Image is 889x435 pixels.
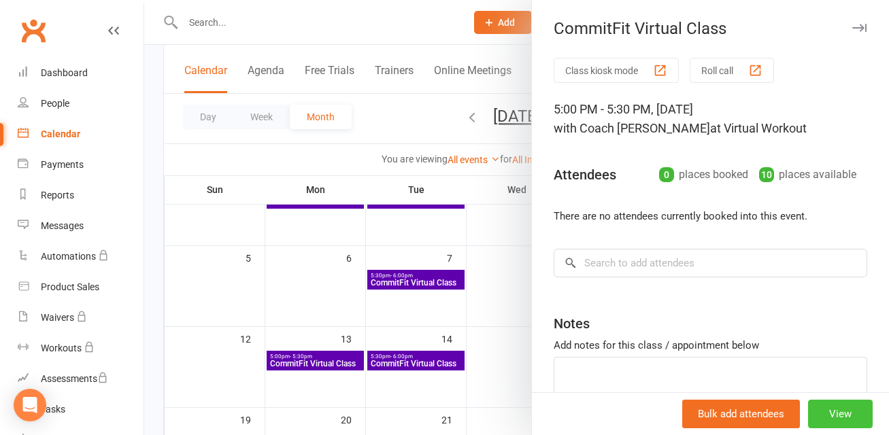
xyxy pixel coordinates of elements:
div: People [41,98,69,109]
div: Dashboard [41,67,88,78]
a: Assessments [18,364,144,394]
div: CommitFit Virtual Class [532,19,889,38]
a: People [18,88,144,119]
div: Add notes for this class / appointment below [554,337,867,353]
div: Automations [41,251,96,262]
div: Waivers [41,312,74,323]
a: Messages [18,211,144,241]
div: places available [759,165,856,184]
div: Payments [41,159,84,170]
a: Clubworx [16,14,50,48]
div: Reports [41,190,74,201]
div: Messages [41,220,84,231]
button: View [808,400,873,428]
a: Waivers [18,302,144,333]
div: 5:00 PM - 5:30 PM, [DATE] [554,100,867,138]
a: Payments [18,150,144,180]
div: Attendees [554,165,616,184]
button: Bulk add attendees [682,400,800,428]
a: Reports [18,180,144,211]
div: Calendar [41,128,80,139]
div: Workouts [41,343,82,353]
li: There are no attendees currently booked into this event. [554,208,867,224]
div: Product Sales [41,281,99,292]
div: 0 [659,167,674,182]
a: Product Sales [18,272,144,302]
div: Assessments [41,373,108,384]
div: 10 [759,167,774,182]
div: Tasks [41,404,65,415]
button: Class kiosk mode [554,58,679,83]
a: Dashboard [18,58,144,88]
span: at Virtual Workout [710,121,807,135]
span: with Coach [PERSON_NAME] [554,121,710,135]
button: Roll call [690,58,774,83]
a: Automations [18,241,144,272]
div: Open Intercom Messenger [14,389,46,421]
a: Workouts [18,333,144,364]
input: Search to add attendees [554,249,867,277]
div: Notes [554,314,590,333]
a: Calendar [18,119,144,150]
div: places booked [659,165,748,184]
a: Tasks [18,394,144,425]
